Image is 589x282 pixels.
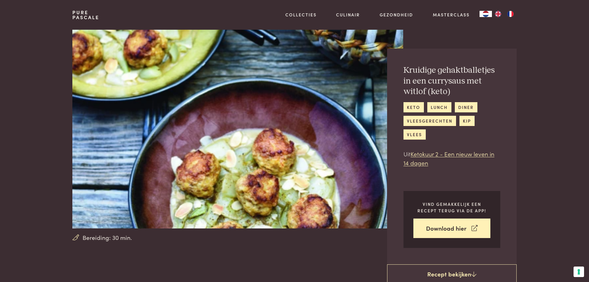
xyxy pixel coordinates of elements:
[72,30,403,228] img: Kruidige gehaktballetjes in een currysaus met witlof (keto)
[480,11,517,17] aside: Language selected: Nederlands
[492,11,517,17] ul: Language list
[504,11,517,17] a: FR
[459,116,475,126] a: kip
[574,267,584,277] button: Uw voorkeuren voor toestemming voor trackingtechnologieën
[413,219,490,238] a: Download hier
[492,11,504,17] a: EN
[72,10,99,20] a: PurePascale
[403,150,500,167] p: Uit
[403,150,494,167] a: Ketokuur 2 - Een nieuw leven in 14 dagen
[433,11,470,18] a: Masterclass
[403,129,426,140] a: vlees
[336,11,360,18] a: Culinair
[83,233,132,242] span: Bereiding: 30 min.
[413,201,490,214] p: Vind gemakkelijk een recept terug via de app!
[427,102,451,112] a: lunch
[480,11,492,17] div: Language
[403,65,500,97] h2: Kruidige gehaktballetjes in een currysaus met witlof (keto)
[403,102,424,112] a: keto
[455,102,477,112] a: diner
[285,11,317,18] a: Collecties
[380,11,413,18] a: Gezondheid
[480,11,492,17] a: NL
[403,116,456,126] a: vleesgerechten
